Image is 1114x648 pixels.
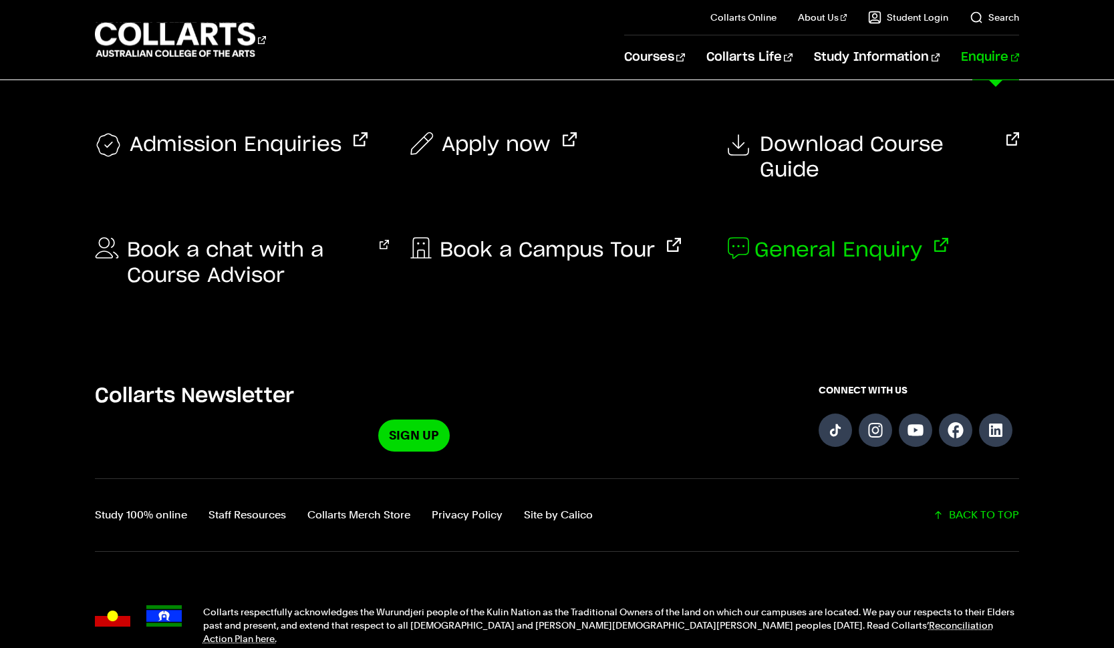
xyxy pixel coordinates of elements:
h5: Collarts Newsletter [95,383,734,409]
div: Additional links and back-to-top button [95,478,1020,552]
a: Book a chat with a Course Advisor [95,238,389,289]
img: Torres Strait Islander flag [146,605,182,627]
a: Courses [624,35,685,79]
a: Search [970,11,1019,24]
nav: Footer navigation [95,506,593,524]
a: Apply now [410,132,577,158]
span: General Enquiry [754,238,922,263]
a: Book a Campus Tour [410,238,681,263]
a: Admission Enquiries [95,132,368,159]
a: About Us [798,11,847,24]
a: Staff Resources [208,506,286,524]
span: Admission Enquiries [130,132,341,159]
a: Site by Calico [524,506,593,524]
a: Download Course Guide [725,132,1019,183]
a: Collarts Life [706,35,793,79]
span: Apply now [442,132,551,158]
a: Reconciliation Action Plan here. [203,620,993,644]
span: Book a chat with a Course Advisor [127,238,368,289]
a: Collarts Merch Store [307,506,410,524]
a: Privacy Policy [432,506,503,524]
a: Follow us on LinkedIn [979,414,1012,447]
p: Collarts respectfully acknowledges the Wurundjeri people of the Kulin Nation as the Traditional O... [203,605,1020,645]
a: Scroll back to top of the page [933,506,1019,524]
a: General Enquiry [725,238,948,263]
a: Collarts Online [710,11,777,24]
div: Go to homepage [95,21,266,59]
a: Student Login [868,11,948,24]
a: Enquire [961,35,1019,79]
a: Study Information [814,35,940,79]
a: Study 100% online [95,506,187,524]
span: CONNECT WITH US [819,383,1019,397]
span: Book a Campus Tour [440,238,655,263]
img: Australian Aboriginal flag [95,605,130,627]
a: Follow us on Facebook [939,414,972,447]
a: Follow us on Instagram [859,414,892,447]
div: Connect with us on social media [819,383,1019,451]
span: Download Course Guide [760,132,994,183]
a: Follow us on TikTok [819,414,852,447]
a: Follow us on YouTube [899,414,932,447]
a: Sign Up [378,420,450,451]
